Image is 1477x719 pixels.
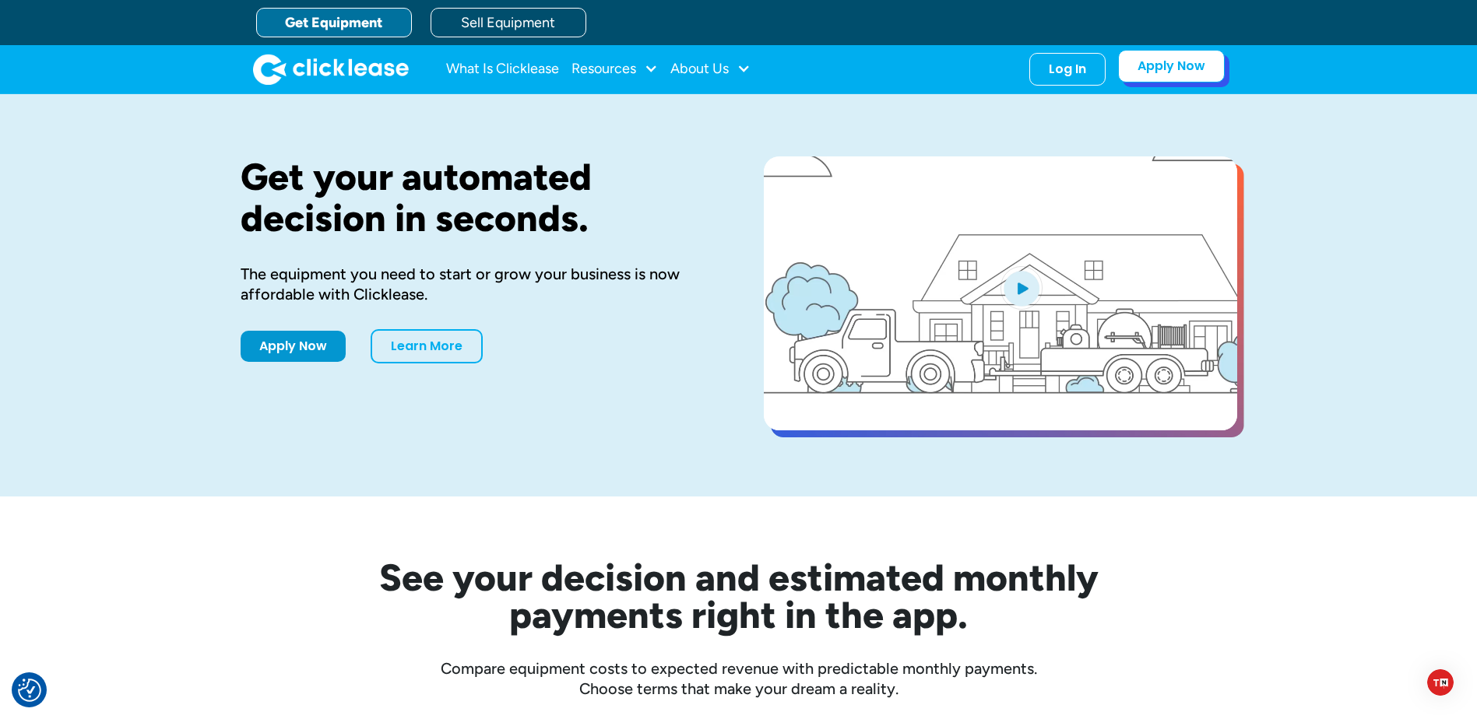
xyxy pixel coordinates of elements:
[241,658,1237,699] div: Compare equipment costs to expected revenue with predictable monthly payments. Choose terms that ...
[371,329,483,363] a: Learn More
[446,54,559,85] a: What Is Clicklease
[256,8,412,37] a: Get Equipment
[1049,61,1086,77] div: Log In
[253,54,409,85] a: home
[764,156,1237,430] a: open lightbox
[18,679,41,702] button: Consent Preferences
[253,54,409,85] img: Clicklease logo
[241,156,714,239] h1: Get your automated decision in seconds.
[1000,266,1043,310] img: Blue play button logo on a light blue circular background
[571,54,658,85] div: Resources
[670,54,751,85] div: About Us
[431,8,586,37] a: Sell Equipment
[18,679,41,702] img: Revisit consent button
[241,331,346,362] a: Apply Now
[1118,50,1225,82] a: Apply Now
[241,264,714,304] div: The equipment you need to start or grow your business is now affordable with Clicklease.
[303,559,1175,633] h2: See your decision and estimated monthly payments right in the app.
